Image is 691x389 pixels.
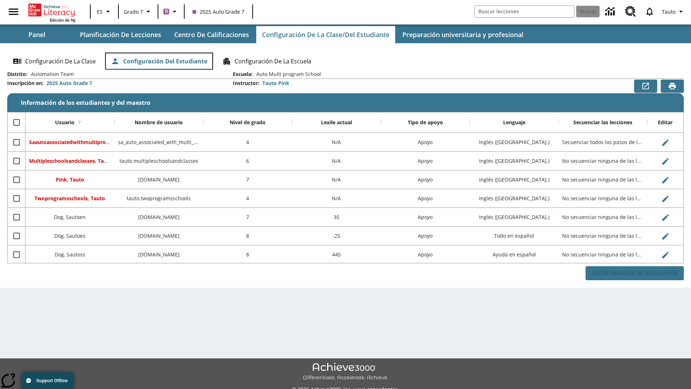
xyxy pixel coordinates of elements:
[56,176,84,183] span: Pink, Tauto
[559,133,647,152] div: Secuenciar todos los pasos de la lección
[303,363,388,381] img: Achieve3000 Differentiate Accelerate Achieve
[55,119,74,126] div: Usuario
[233,80,259,86] h2: Instructor :
[573,119,632,126] div: Secuenciar las lecciones
[503,119,525,126] div: Lenguaje
[601,2,621,22] a: Centro de información
[165,7,168,16] span: B
[381,133,470,152] div: Apoyo
[470,227,559,245] div: Todo en español
[292,208,381,227] div: 35
[7,71,684,281] div: Información de los estudiantes y del maestro
[658,135,673,150] button: Editar Usuario
[161,5,182,18] button: Boost El color de la clase es morado/púrpura. Cambiar el color de la clase.
[292,189,381,208] div: N/A
[381,227,470,245] div: Apoyo
[28,2,75,23] div: Portada
[114,245,203,264] div: sautoss.dog
[203,245,292,264] div: 8
[634,80,657,93] button: Exportar a CSV
[658,210,673,225] button: Editar Usuario
[28,3,75,17] a: Portada
[658,192,673,206] button: Editar Usuario
[7,53,684,70] div: Configuración de la clase/del estudiante
[321,119,352,126] div: Lexile actual
[658,173,673,187] button: Editar Usuario
[233,71,253,77] h2: Escuela :
[168,26,255,43] button: Centro de calificaciones
[292,227,381,245] div: -25
[230,119,266,126] div: Nivel de grado
[55,251,85,258] span: Dog, Sautoss
[50,17,75,23] span: Edición de NJ
[203,133,292,152] div: 4
[470,208,559,227] div: Inglés (EE. UU.)
[381,189,470,208] div: Apoyo
[7,80,44,86] h2: Inscripción en :
[470,245,559,264] div: Ayuda en español
[114,133,203,152] div: sa_auto_associated_with_multi_program_classes
[203,227,292,245] div: 8
[93,5,116,18] button: Lenguaje: ES, Selecciona un idioma
[292,152,381,170] div: N/A
[203,189,292,208] div: 4
[475,6,574,17] input: Buscar campo
[29,157,112,164] span: Multipleschoolsandclasses, Tauto
[292,245,381,264] div: 445
[203,170,292,189] div: 7
[662,8,676,15] span: Tauto
[7,71,27,77] h2: Distrito :
[3,1,24,22] button: Abrir el menú lateral
[470,152,559,170] div: Inglés (EE. UU.)
[114,152,203,170] div: tauto.multipleschoolsandclasses
[640,2,659,21] a: Notificaciones
[203,208,292,227] div: 7
[658,154,673,169] button: Editar Usuario
[559,170,647,189] div: No secuenciar ninguna de las lecciones
[381,245,470,264] div: Apoyo
[105,53,213,70] button: Configuración del estudiante
[658,229,673,243] button: Editar Usuario
[74,26,167,43] button: Planificación de lecciones
[661,80,684,93] button: Vista previa de impresión
[121,5,155,18] button: Grado: Grado 7, Elige un grado
[256,26,395,43] button: Configuración de la clase/del estudiante
[21,99,150,107] span: Información de los estudiantes y del maestro
[114,227,203,245] div: sautoes.dog
[659,5,688,18] button: Perfil/Configuración
[193,8,244,15] span: 2025 Auto Grade 7
[114,170,203,189] div: tauto.pink
[135,119,183,126] div: Nombre de usuario
[262,80,289,87] div: Tauto Pink
[559,227,647,245] div: No secuenciar ninguna de las lecciones
[559,245,647,264] div: No secuenciar ninguna de las lecciones
[559,208,647,227] div: No secuenciar ninguna de las lecciones
[470,170,559,189] div: Inglés (EE. UU.)
[27,71,74,78] span: Automation Team
[217,53,317,70] button: Configuración de la escuela
[381,170,470,189] div: Apoyo
[292,133,381,152] div: N/A
[397,26,529,43] button: Preparación universitaria y profesional
[408,119,443,126] div: Tipo de apoyo
[470,133,559,152] div: Inglés (EE. UU.)
[658,119,673,126] div: Editar
[114,189,203,208] div: tauto.twoprogramsschools
[292,170,381,189] div: N/A
[97,8,103,15] span: ES
[35,195,105,202] span: Twoprogramsschools, Tauto
[621,2,640,21] a: Centro de recursos, Se abrirá en una pestaña nueva.
[253,71,321,78] span: Auto Multi program School
[470,189,559,208] div: Inglés (EE. UU.)
[22,372,73,389] button: Support Offline
[114,208,203,227] div: sautoen.dog
[29,139,195,146] span: Saautoassociatedwithmultiprogr, Saautoassociatedwithmultiprogr
[559,189,647,208] div: No secuenciar ninguna de las lecciones
[54,232,85,239] span: Dog, Sautoes
[124,8,143,15] span: Grado 7
[1,26,73,43] button: Panel
[7,53,101,70] button: Configuración de la clase
[381,208,470,227] div: Apoyo
[54,214,86,220] span: Dog, Sautoen
[203,152,292,170] div: 6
